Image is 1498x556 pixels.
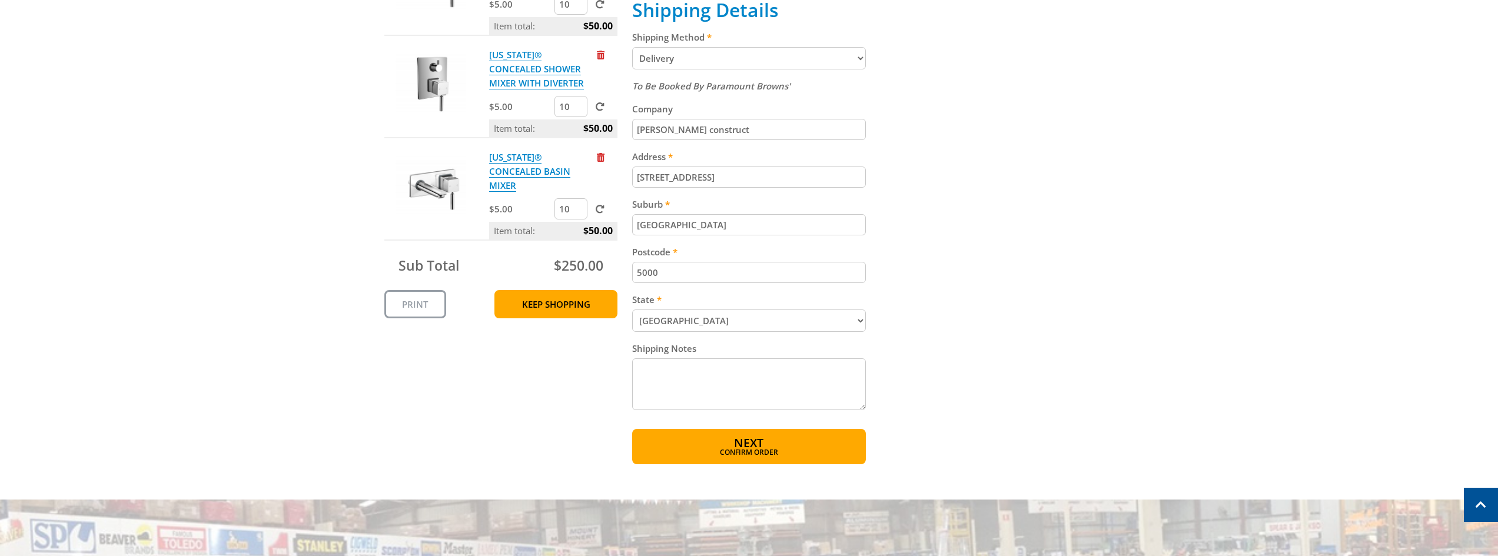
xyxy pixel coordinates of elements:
em: To Be Booked By Paramount Browns' [632,80,790,92]
p: $5.00 [489,202,552,216]
input: Please enter your postcode. [632,262,866,283]
a: Keep Shopping [494,290,617,318]
img: MONTANA® CONCEALED BASIN MIXER [396,150,466,221]
span: $50.00 [583,222,613,239]
span: $250.00 [554,256,603,275]
span: Confirm order [657,449,841,456]
label: Address [632,149,866,164]
p: $5.00 [489,99,552,114]
label: Shipping Notes [632,341,866,355]
img: MONTANA® CONCEALED SHOWER MIXER WITH DIVERTER [396,48,466,118]
span: $50.00 [583,17,613,35]
label: State [632,292,866,307]
select: Please select your state. [632,309,866,332]
span: Sub Total [398,256,459,275]
span: $50.00 [583,119,613,137]
label: Postcode [632,245,866,259]
input: Please enter your suburb. [632,214,866,235]
a: Print [384,290,446,318]
a: Remove from cart [597,151,604,163]
span: Next [734,435,763,451]
button: Next Confirm order [632,429,866,464]
label: Suburb [632,197,866,211]
input: Please enter your address. [632,167,866,188]
label: Shipping Method [632,30,866,44]
select: Please select a shipping method. [632,47,866,69]
label: Company [632,102,866,116]
a: Remove from cart [597,49,604,61]
a: [US_STATE]® CONCEALED SHOWER MIXER WITH DIVERTER [489,49,584,89]
p: Item total: [489,119,617,137]
p: Item total: [489,17,617,35]
a: [US_STATE]® CONCEALED BASIN MIXER [489,151,570,192]
p: Item total: [489,222,617,239]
